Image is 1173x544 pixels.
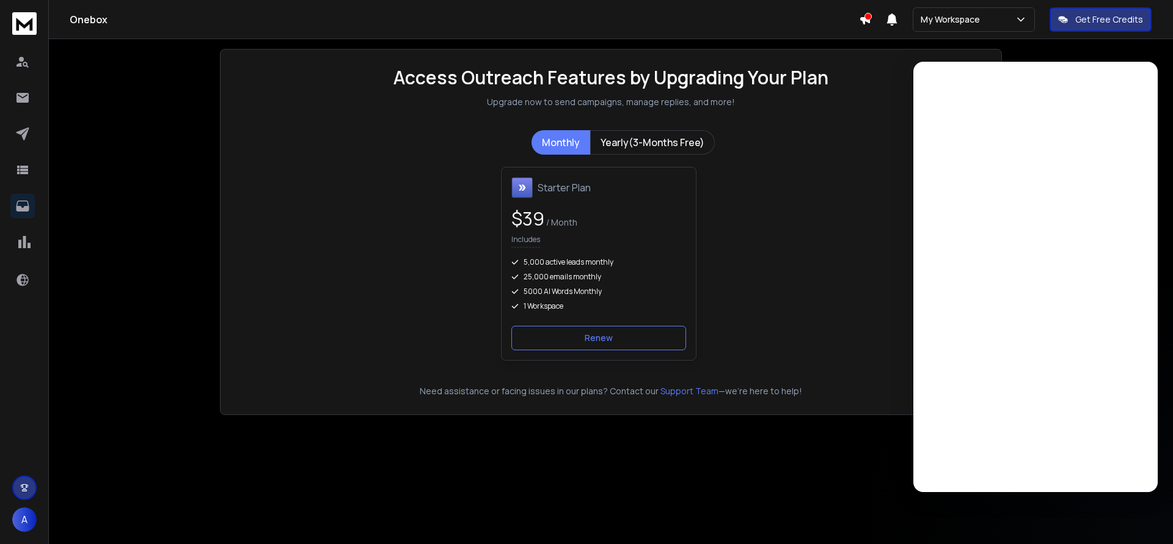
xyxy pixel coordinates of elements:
[12,507,37,532] button: A
[12,12,37,35] img: logo
[511,287,686,296] div: 5000 AI Words Monthly
[70,12,859,27] h1: Onebox
[511,177,533,198] img: Starter Plan icon
[1128,502,1158,531] iframe: Intercom live chat
[511,326,686,350] button: Renew
[1050,7,1152,32] button: Get Free Credits
[393,67,828,89] h1: Access Outreach Features by Upgrading Your Plan
[511,206,544,231] span: $ 39
[921,13,985,26] p: My Workspace
[238,385,984,397] p: Need assistance or facing issues in our plans? Contact our —we're here to help!
[538,180,591,195] h1: Starter Plan
[913,62,1158,492] iframe: Intercom live chat
[532,130,590,155] button: Monthly
[1075,13,1143,26] p: Get Free Credits
[487,96,735,108] p: Upgrade now to send campaigns, manage replies, and more!
[660,385,718,397] button: Support Team
[590,130,715,155] button: Yearly(3-Months Free)
[511,235,540,248] p: Includes
[511,257,686,267] div: 5,000 active leads monthly
[544,216,577,228] span: / Month
[511,272,686,282] div: 25,000 emails monthly
[511,301,686,311] div: 1 Workspace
